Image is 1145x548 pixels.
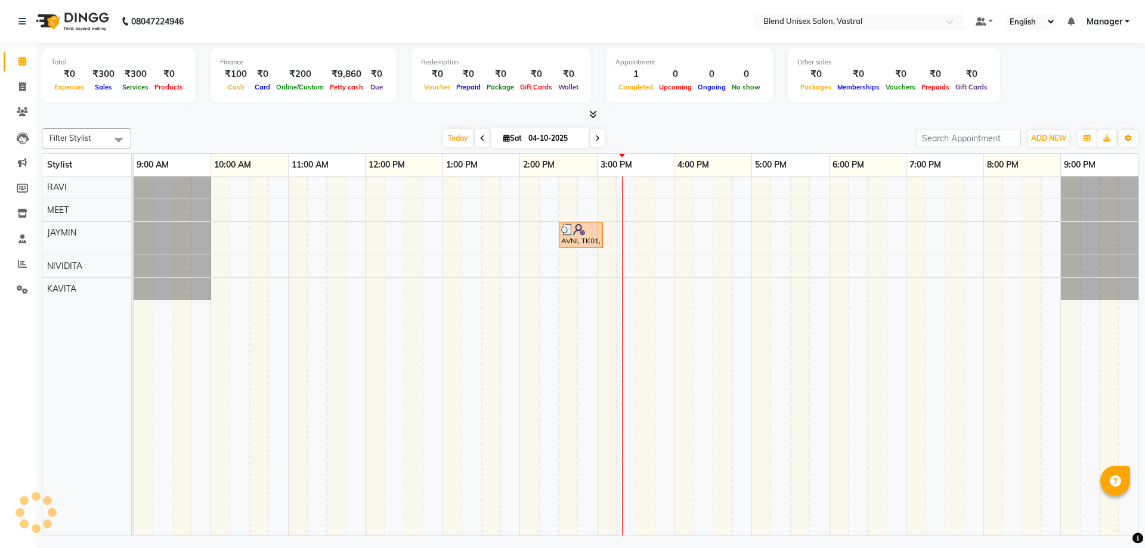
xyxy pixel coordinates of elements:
[952,83,991,91] span: Gift Cards
[615,67,656,81] div: 1
[220,67,252,81] div: ₹100
[1061,156,1098,174] a: 9:00 PM
[656,67,695,81] div: 0
[520,156,558,174] a: 2:00 PM
[797,83,834,91] span: Packages
[695,67,729,81] div: 0
[752,156,790,174] a: 5:00 PM
[273,83,327,91] span: Online/Custom
[151,83,186,91] span: Products
[51,57,186,67] div: Total
[834,67,883,81] div: ₹0
[51,67,88,81] div: ₹0
[555,83,581,91] span: Wallet
[517,83,555,91] span: Gift Cards
[918,67,952,81] div: ₹0
[47,227,76,238] span: JAYMIN
[560,224,602,246] div: AVNI, TK01, 02:30 PM-03:05 PM, Hair Wash Classic Medium
[906,156,944,174] a: 7:00 PM
[729,67,763,81] div: 0
[47,261,82,271] span: NIVIDITA
[30,5,112,38] img: logo
[134,156,172,174] a: 9:00 AM
[1087,16,1122,28] span: Manager
[92,83,115,91] span: Sales
[327,67,366,81] div: ₹9,860
[220,57,387,67] div: Finance
[525,129,584,147] input: 2025-10-04
[327,83,366,91] span: Petty cash
[615,83,656,91] span: Completed
[883,67,918,81] div: ₹0
[131,5,184,38] b: 08047224946
[883,83,918,91] span: Vouchers
[366,67,387,81] div: ₹0
[47,283,76,294] span: KAVITA
[252,67,273,81] div: ₹0
[555,67,581,81] div: ₹0
[952,67,991,81] div: ₹0
[252,83,273,91] span: Card
[674,156,712,174] a: 4:00 PM
[421,67,453,81] div: ₹0
[151,67,186,81] div: ₹0
[500,134,525,143] span: Sat
[47,182,67,193] span: RAVI
[119,67,151,81] div: ₹300
[918,83,952,91] span: Prepaids
[453,83,484,91] span: Prepaid
[830,156,867,174] a: 6:00 PM
[443,129,473,147] span: Today
[484,67,517,81] div: ₹0
[47,159,72,170] span: Stylist
[517,67,555,81] div: ₹0
[421,57,581,67] div: Redemption
[366,156,408,174] a: 12:00 PM
[615,57,763,67] div: Appointment
[225,83,247,91] span: Cash
[421,83,453,91] span: Voucher
[443,156,481,174] a: 1:00 PM
[1095,500,1133,536] iframe: chat widget
[49,133,91,143] span: Filter Stylist
[211,156,254,174] a: 10:00 AM
[47,205,69,215] span: MEET
[695,83,729,91] span: Ongoing
[273,67,327,81] div: ₹200
[367,83,386,91] span: Due
[598,156,635,174] a: 3:00 PM
[984,156,1022,174] a: 8:00 PM
[484,83,517,91] span: Package
[289,156,332,174] a: 11:00 AM
[453,67,484,81] div: ₹0
[797,67,834,81] div: ₹0
[88,67,119,81] div: ₹300
[797,57,991,67] div: Other sales
[1028,130,1069,147] button: ADD NEW
[917,129,1021,147] input: Search Appointment
[834,83,883,91] span: Memberships
[656,83,695,91] span: Upcoming
[1031,134,1066,143] span: ADD NEW
[729,83,763,91] span: No show
[51,83,88,91] span: Expenses
[119,83,151,91] span: Services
